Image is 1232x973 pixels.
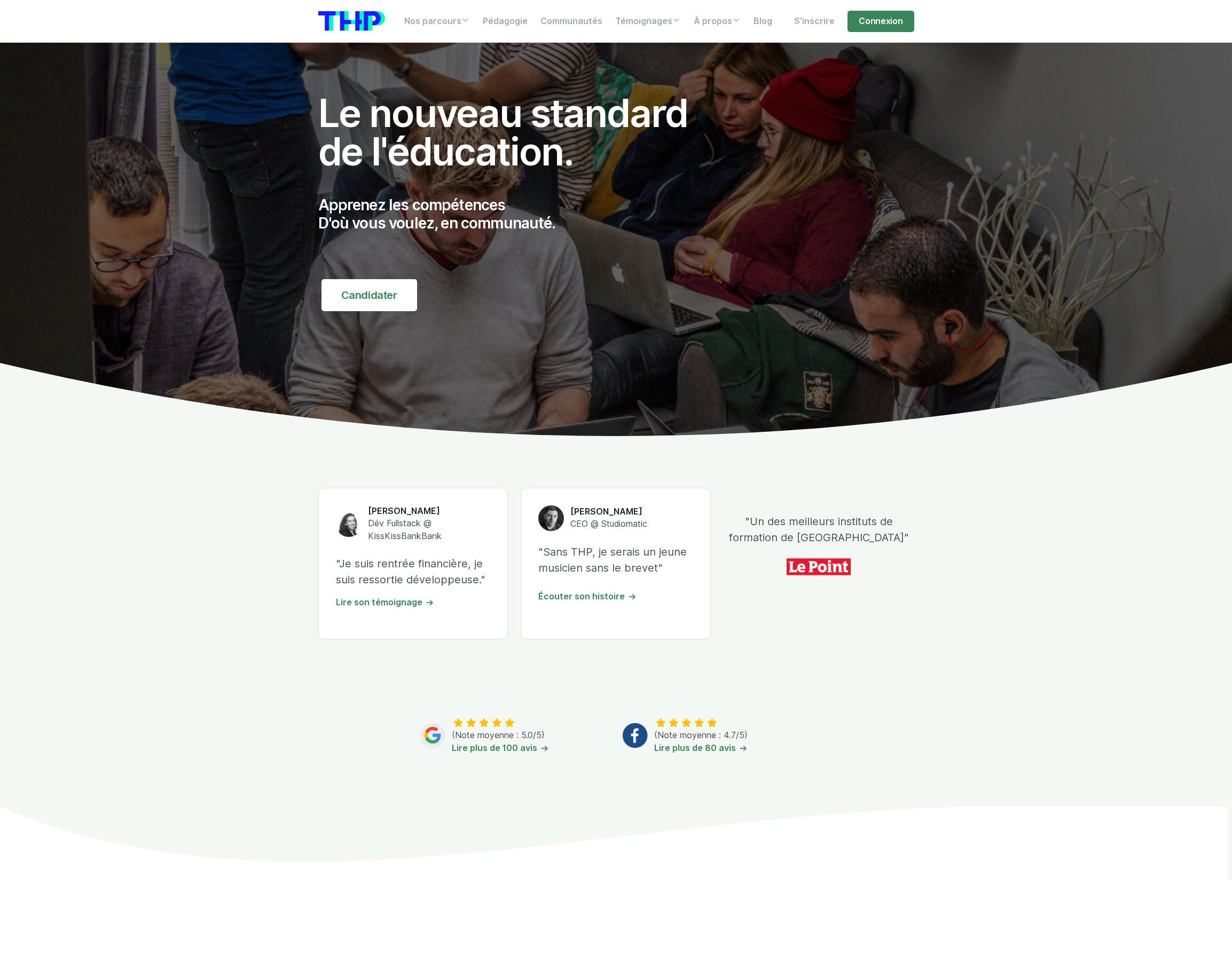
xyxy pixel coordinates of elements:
a: Nos parcours [398,11,476,32]
span: Dév Fullstack @ KissKissBankBank [368,518,442,541]
a: Blog [747,11,779,32]
a: Lire plus de 100 avis [452,743,549,753]
a: S'inscrire [788,11,841,32]
a: Connexion [848,11,914,32]
img: Claire [336,511,362,537]
p: "Un des meilleurs instituts de formation de [GEOGRAPHIC_DATA]" [724,513,914,545]
a: Pédagogie [476,11,534,32]
img: Google [420,723,445,748]
p: "Je suis rentrée financière, je suis ressortie développeuse." [336,556,491,588]
img: Anthony [538,505,564,531]
img: logo [318,11,385,31]
a: Lire son témoignage [336,597,434,607]
span: (Note moyenne : 4.7/5) [654,730,748,740]
a: Témoignages [609,11,687,32]
span: CEO @ Studiomatic [570,519,647,529]
span: (Note moyenne : 5.0/5) [452,730,545,740]
p: Apprenez les compétences D'où vous voulez, en communauté. [318,196,711,232]
img: icon [787,554,851,580]
a: Candidater [321,279,417,311]
a: Communautés [534,11,609,32]
h6: [PERSON_NAME] [570,506,647,518]
h6: [PERSON_NAME] [368,505,491,517]
a: Écouter son histoire [538,591,637,602]
img: Facebook [622,723,648,748]
a: À propos [687,11,747,32]
h1: Le nouveau standard de l'éducation. [318,94,711,171]
a: Lire plus de 80 avis [654,743,748,753]
p: "Sans THP, je serais un jeune musicien sans le brevet" [538,544,693,576]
